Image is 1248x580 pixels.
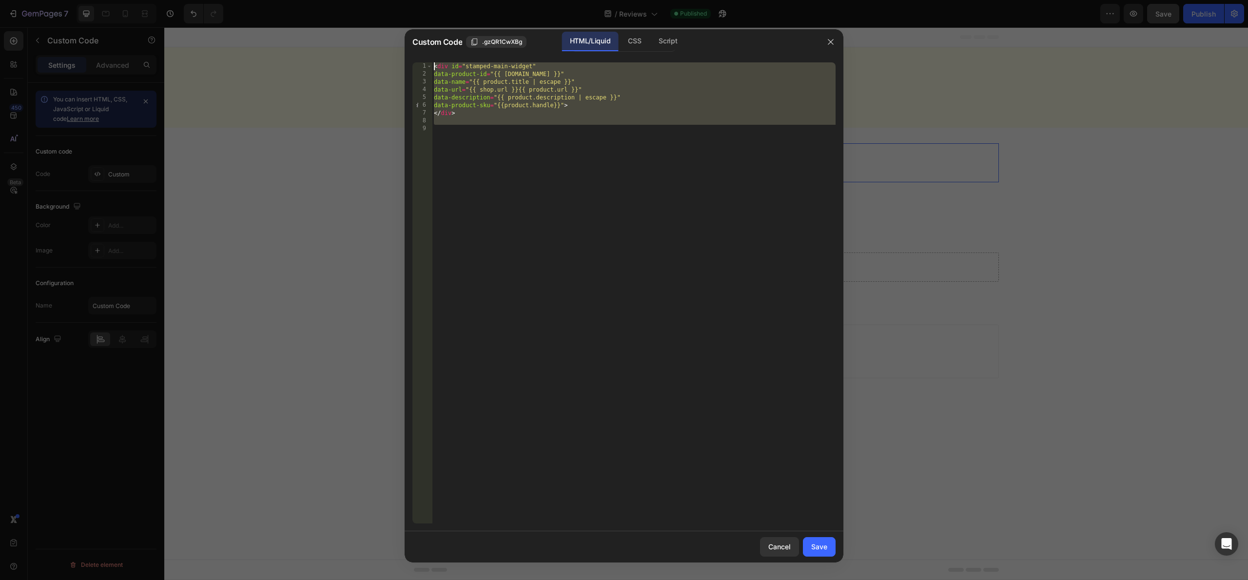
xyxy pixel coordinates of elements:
button: Save [803,537,836,557]
div: 4 [412,86,432,94]
div: 2 [412,70,432,78]
p: Verified customer reviews [251,73,834,85]
div: Save [811,541,827,552]
div: Open Intercom Messenger [1215,532,1238,556]
span: Add section [519,292,565,302]
div: Cancel [768,541,791,552]
div: 9 [412,125,432,133]
div: Choose templates [437,313,496,324]
div: Add blank section [585,313,644,324]
span: .gzQR1CwXBg [482,38,522,46]
div: 3 [412,78,432,86]
div: 6 [412,101,432,109]
div: Generate layout [513,313,565,324]
div: 8 [412,117,432,125]
div: 5 [412,94,432,101]
button: .gzQR1CwXBg [466,36,526,48]
span: then drag & drop elements [578,326,650,334]
div: Custom Code [262,102,303,111]
h2: Mindly Calm Reviews [250,35,835,70]
span: Publish the page to see the content. [250,137,835,147]
span: Custom Code [250,124,835,135]
div: 1 [412,62,432,70]
span: Custom Code [250,163,835,174]
div: CSS [620,32,649,51]
button: Cancel [760,537,799,557]
div: 7 [412,109,432,117]
span: from URL or image [512,326,565,334]
div: Script [651,32,685,51]
span: inspired by CRO experts [432,326,499,334]
span: Custom Code [412,36,462,48]
div: Drop element here [522,236,574,244]
span: Publish the page to see the content. [250,176,835,186]
div: HTML/Liquid [562,32,618,51]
